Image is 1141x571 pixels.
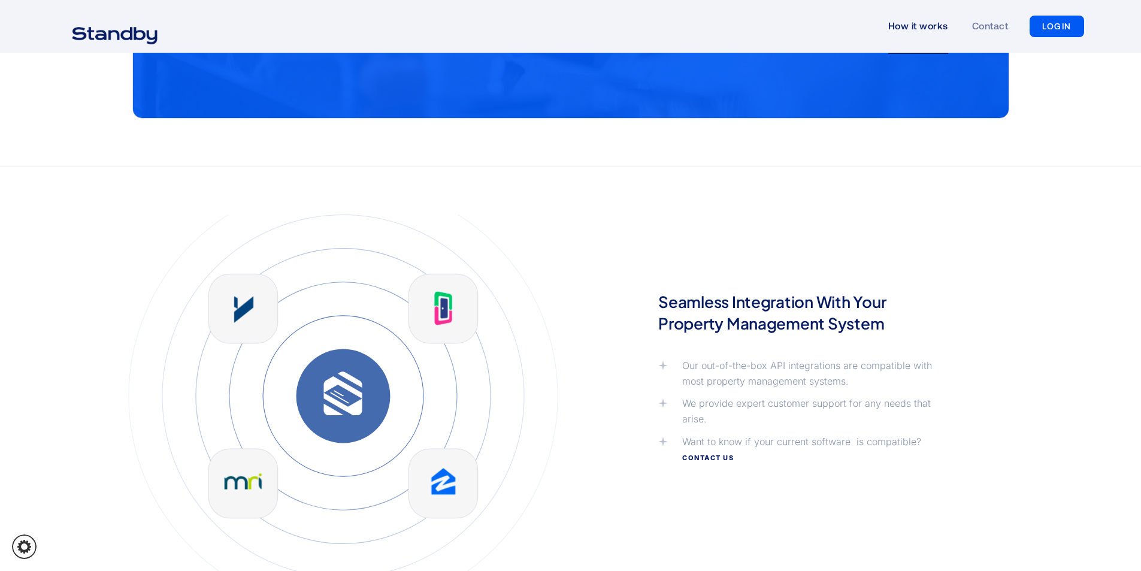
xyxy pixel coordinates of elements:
[57,19,172,34] a: home
[682,358,938,389] div: Our out-of-the-box API integrations are compatible with most property management systems.
[682,396,938,427] div: We provide expert customer support for any needs that arise.
[12,534,37,559] a: Cookie settings
[1030,16,1084,37] a: LOGIN
[658,291,938,334] p: Seamless Integration With Your Property Management System
[682,454,734,462] a: Contact us
[682,434,938,465] div: Want to know if your current software is compatible?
